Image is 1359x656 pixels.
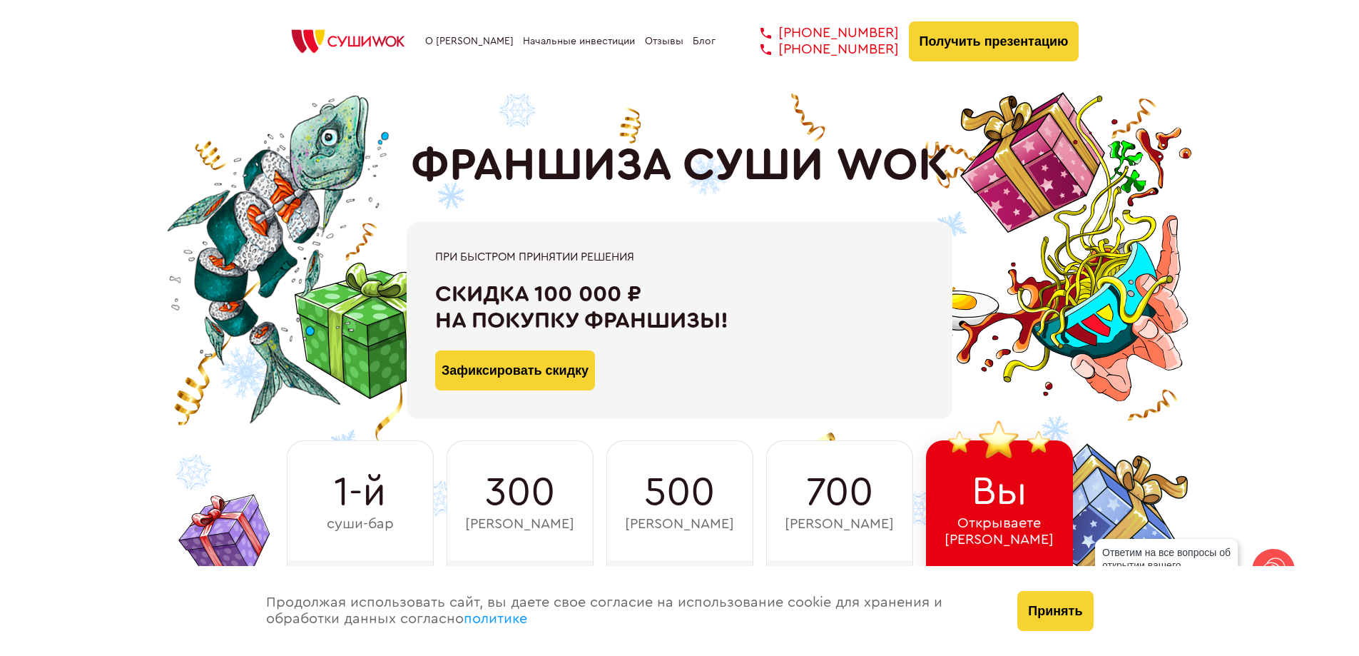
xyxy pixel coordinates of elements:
button: Получить презентацию [909,21,1079,61]
a: политике [464,612,527,626]
div: Ответим на все вопросы об открытии вашего [PERSON_NAME]! [1095,539,1238,592]
span: 700 [806,470,873,515]
button: Зафиксировать скидку [435,350,595,390]
a: [PHONE_NUMBER] [739,25,899,41]
span: суши-бар [327,516,394,533]
a: О [PERSON_NAME] [425,36,514,47]
span: [PERSON_NAME] [785,516,894,533]
span: 1-й [334,470,386,515]
button: Принять [1017,591,1093,631]
a: Блог [693,36,716,47]
div: При быстром принятии решения [435,251,924,263]
a: [PHONE_NUMBER] [739,41,899,58]
div: 2025 [926,560,1073,612]
span: Вы [972,469,1027,515]
span: [PERSON_NAME] [465,516,574,533]
div: 2014 [447,560,594,612]
span: Открываете [PERSON_NAME] [945,515,1054,548]
div: Скидка 100 000 ₽ на покупку франшизы! [435,281,924,334]
div: 2016 [606,560,753,612]
div: 2011 [287,560,434,612]
span: [PERSON_NAME] [625,516,734,533]
span: 500 [644,470,715,515]
a: Отзывы [645,36,683,47]
div: Продолжая использовать сайт, вы даете свое согласие на использование cookie для хранения и обрабо... [252,566,1004,656]
span: 300 [485,470,555,515]
div: 2021 [766,560,913,612]
a: Начальные инвестиции [523,36,635,47]
h1: ФРАНШИЗА СУШИ WOK [411,139,949,192]
img: СУШИWOK [280,26,416,57]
